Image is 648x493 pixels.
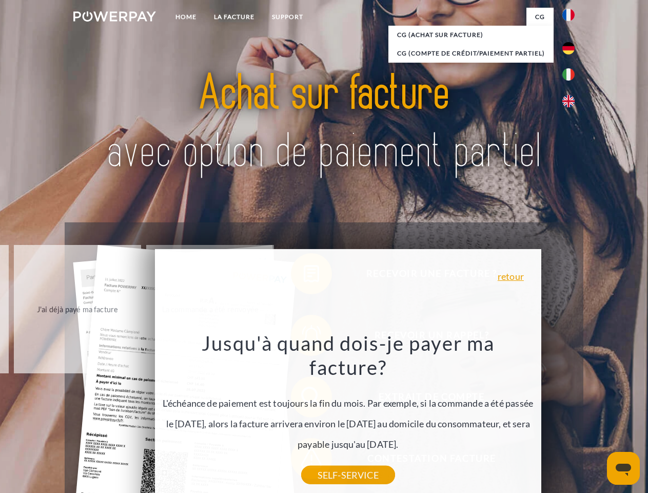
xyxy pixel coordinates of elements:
[301,466,395,484] a: SELF-SERVICE
[205,8,263,26] a: LA FACTURE
[161,331,535,475] div: L'échéance de paiement est toujours la fin du mois. Par exemple, si la commande a été passée le [...
[20,302,135,316] div: J'ai déjà payé ma facture
[562,95,575,107] img: en
[388,44,554,63] a: CG (Compte de crédit/paiement partiel)
[98,49,550,197] img: title-powerpay_fr.svg
[161,331,535,380] h3: Jusqu'à quand dois-je payer ma facture?
[562,9,575,21] img: fr
[263,8,312,26] a: Support
[73,11,156,22] img: logo-powerpay-white.svg
[562,42,575,54] img: de
[167,8,205,26] a: Home
[388,26,554,44] a: CG (achat sur facture)
[526,8,554,26] a: CG
[562,68,575,81] img: it
[498,272,524,281] a: retour
[607,452,640,485] iframe: Bouton de lancement de la fenêtre de messagerie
